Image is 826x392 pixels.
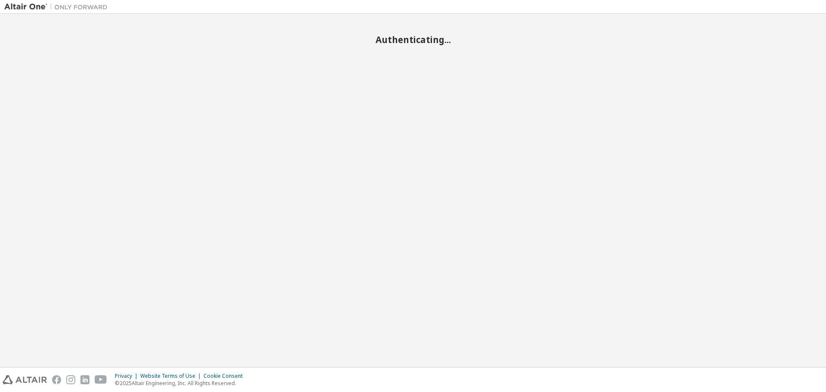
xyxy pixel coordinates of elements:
img: Altair One [4,3,112,11]
div: Website Terms of Use [140,373,203,380]
img: linkedin.svg [80,375,89,384]
div: Privacy [115,373,140,380]
h2: Authenticating... [4,34,822,45]
img: youtube.svg [95,375,107,384]
img: facebook.svg [52,375,61,384]
img: instagram.svg [66,375,75,384]
img: altair_logo.svg [3,375,47,384]
div: Cookie Consent [203,373,248,380]
p: © 2025 Altair Engineering, Inc. All Rights Reserved. [115,380,248,387]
